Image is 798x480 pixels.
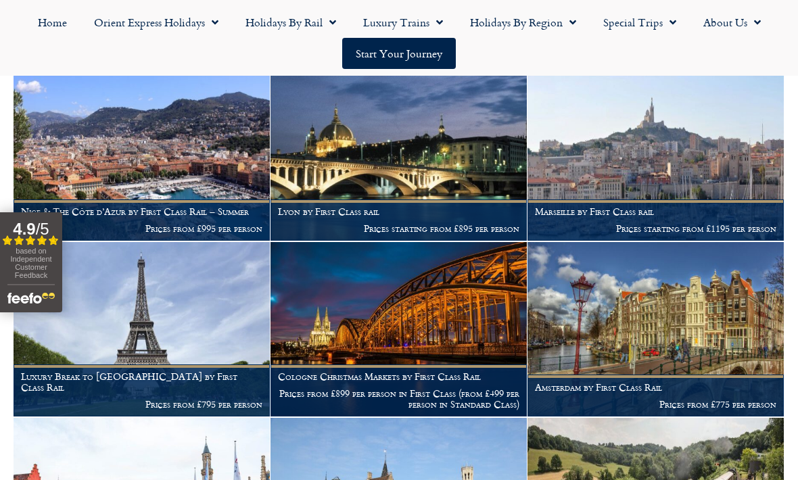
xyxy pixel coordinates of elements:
[21,371,262,393] h1: Luxury Break to [GEOGRAPHIC_DATA] by First Class Rail
[21,206,262,217] h1: Nice & The Côte d’Azur by First Class Rail – Summer
[278,223,519,234] p: Prices starting from £895 per person
[278,206,519,217] h1: Lyon by First Class rail
[21,223,262,234] p: Prices from £995 per person
[456,7,590,38] a: Holidays by Region
[232,7,350,38] a: Holidays by Rail
[80,7,232,38] a: Orient Express Holidays
[690,7,774,38] a: About Us
[271,242,527,417] a: Cologne Christmas Markets by First Class Rail Prices from £899 per person in First Class (from £4...
[350,7,456,38] a: Luxury Trains
[535,399,776,410] p: Prices from £775 per person
[14,67,271,242] a: Nice & The Côte d’Azur by First Class Rail – Summer Prices from £995 per person
[21,399,262,410] p: Prices from £795 per person
[535,382,776,393] h1: Amsterdam by First Class Rail
[278,371,519,382] h1: Cologne Christmas Markets by First Class Rail
[24,7,80,38] a: Home
[342,38,456,69] a: Start your Journey
[535,206,776,217] h1: Marseille by First Class rail
[271,67,527,242] a: Lyon by First Class rail Prices starting from £895 per person
[14,242,271,417] a: Luxury Break to [GEOGRAPHIC_DATA] by First Class Rail Prices from £795 per person
[535,223,776,234] p: Prices starting from £1195 per person
[7,7,791,69] nav: Menu
[527,242,784,417] a: Amsterdam by First Class Rail Prices from £775 per person
[590,7,690,38] a: Special Trips
[527,67,784,242] a: Marseille by First Class rail Prices starting from £1195 per person
[278,388,519,410] p: Prices from £899 per person in First Class (from £499 per person in Standard Class)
